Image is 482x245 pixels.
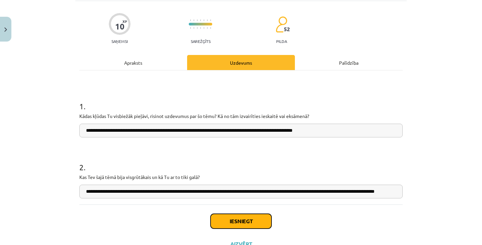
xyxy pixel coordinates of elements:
[200,19,201,21] img: icon-short-line-57e1e144782c952c97e751825c79c345078a6d821885a25fce030b3d8c18986b.svg
[187,55,295,70] div: Uzdevums
[190,19,191,21] img: icon-short-line-57e1e144782c952c97e751825c79c345078a6d821885a25fce030b3d8c18986b.svg
[200,27,201,29] img: icon-short-line-57e1e144782c952c97e751825c79c345078a6d821885a25fce030b3d8c18986b.svg
[123,19,127,23] span: XP
[115,22,125,31] div: 10
[191,39,211,44] p: Sarežģīts
[210,27,211,29] img: icon-short-line-57e1e144782c952c97e751825c79c345078a6d821885a25fce030b3d8c18986b.svg
[275,16,287,33] img: students-c634bb4e5e11cddfef0936a35e636f08e4e9abd3cc4e673bd6f9a4125e45ecb1.svg
[295,55,403,70] div: Palīdzība
[276,39,287,44] p: pilda
[79,55,187,70] div: Apraksts
[79,113,403,120] p: Kādas kļūdas Tu visbiežāk pieļāvi, risinot uzdevumus par šo tēmu? Kā no tām izvairīties ieskaitē ...
[109,39,131,44] p: Saņemsi
[211,214,271,229] button: Iesniegt
[193,19,194,21] img: icon-short-line-57e1e144782c952c97e751825c79c345078a6d821885a25fce030b3d8c18986b.svg
[4,27,7,32] img: icon-close-lesson-0947bae3869378f0d4975bcd49f059093ad1ed9edebbc8119c70593378902aed.svg
[79,151,403,172] h1: 2 .
[284,26,290,32] span: 52
[193,27,194,29] img: icon-short-line-57e1e144782c952c97e751825c79c345078a6d821885a25fce030b3d8c18986b.svg
[210,19,211,21] img: icon-short-line-57e1e144782c952c97e751825c79c345078a6d821885a25fce030b3d8c18986b.svg
[204,19,204,21] img: icon-short-line-57e1e144782c952c97e751825c79c345078a6d821885a25fce030b3d8c18986b.svg
[204,27,204,29] img: icon-short-line-57e1e144782c952c97e751825c79c345078a6d821885a25fce030b3d8c18986b.svg
[79,90,403,111] h1: 1 .
[190,27,191,29] img: icon-short-line-57e1e144782c952c97e751825c79c345078a6d821885a25fce030b3d8c18986b.svg
[79,174,403,181] p: Kas Tev šajā tēmā bija visgrūtākais un kā Tu ar to tiki galā?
